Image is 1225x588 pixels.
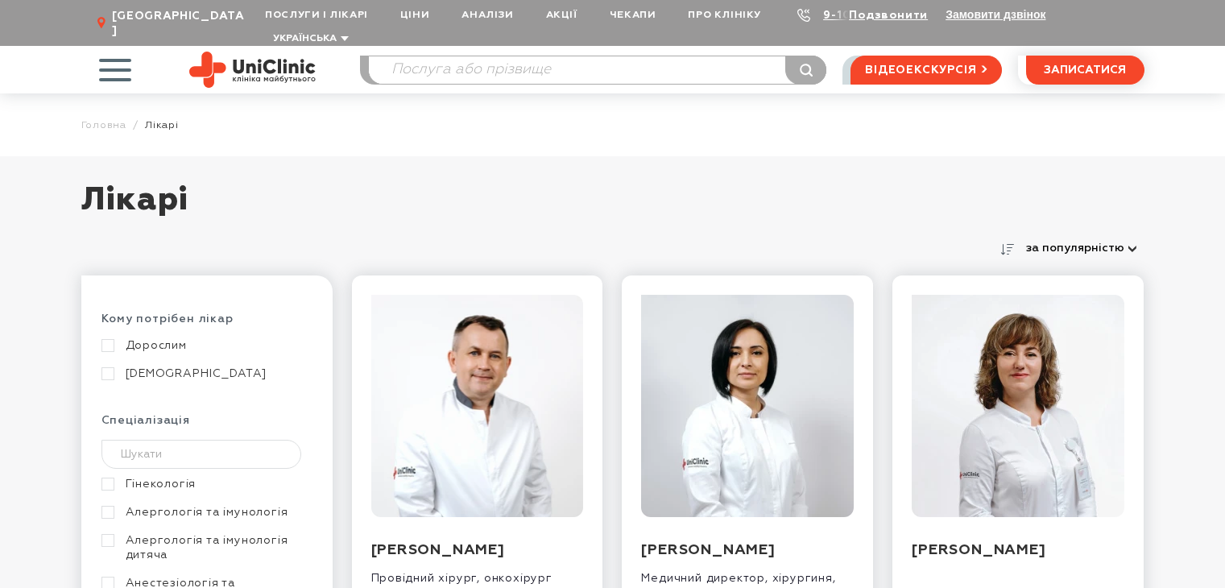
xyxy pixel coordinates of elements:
[912,543,1045,557] a: [PERSON_NAME]
[641,543,775,557] a: [PERSON_NAME]
[371,295,584,517] img: Захарчук Олександр Валентинович
[849,10,928,21] a: Подзвонити
[865,56,976,84] span: відеоекскурсія
[101,505,308,520] a: Алергологія та імунологія
[189,52,316,88] img: Uniclinic
[641,295,854,517] img: Смирнова Дар'я Олександрівна
[1026,56,1144,85] button: записатися
[823,10,859,21] a: 9-103
[371,559,584,586] div: Провідний хірург, онкохірург
[101,312,312,338] div: Кому потрібен лікар
[1019,237,1144,259] button: за популярністю
[101,477,308,491] a: Гінекологія
[101,338,308,353] a: Дорослим
[81,119,127,131] a: Головна
[912,295,1124,517] img: Назарова Інна Леонідівна
[371,543,505,557] a: [PERSON_NAME]
[101,366,308,381] a: [DEMOGRAPHIC_DATA]
[269,33,349,45] button: Українська
[850,56,1001,85] a: відеоекскурсія
[101,413,312,440] div: Спеціалізація
[101,533,308,562] a: Алергологія та імунологія дитяча
[81,180,1144,237] h1: Лікарі
[946,8,1045,21] button: Замовити дзвінок
[101,440,302,469] input: Шукати
[369,56,826,84] input: Послуга або прізвище
[145,119,179,131] span: Лікарі
[273,34,337,43] span: Українська
[1044,64,1126,76] span: записатися
[112,9,249,38] span: [GEOGRAPHIC_DATA]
